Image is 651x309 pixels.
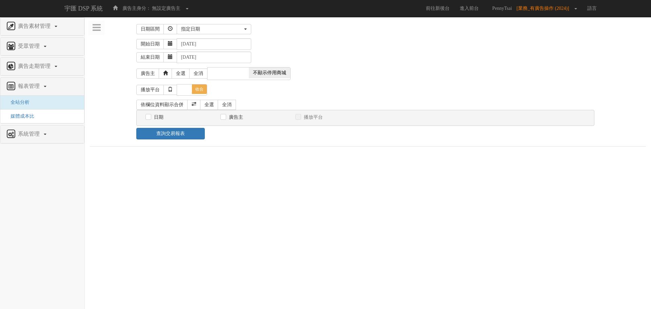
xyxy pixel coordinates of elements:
[152,6,180,11] span: 無設定廣告主
[5,81,79,92] a: 報表管理
[16,43,43,49] span: 受眾管理
[152,114,163,121] label: 日期
[181,26,243,33] div: 指定日期
[302,114,323,121] label: 播放平台
[177,24,251,34] button: 指定日期
[227,114,243,121] label: 廣告主
[16,63,54,69] span: 廣告走期管理
[489,6,515,11] span: PennyTsai
[16,23,54,29] span: 廣告素材管理
[172,69,190,79] a: 全選
[5,114,34,119] a: 媒體成本比
[122,6,151,11] span: 廣告主身分：
[16,131,43,137] span: 系統管理
[516,6,572,11] span: [業務_有廣告操作 (2024)]
[189,69,208,79] a: 全消
[5,41,79,52] a: 受眾管理
[136,128,205,139] a: 查詢交易報表
[5,21,79,32] a: 廣告素材管理
[218,100,236,110] a: 全消
[249,67,290,78] span: 不顯示停用商城
[192,84,207,94] span: 收合
[200,100,218,110] a: 全選
[5,61,79,72] a: 廣告走期管理
[16,83,43,89] span: 報表管理
[5,100,29,105] a: 全站分析
[5,129,79,140] a: 系統管理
